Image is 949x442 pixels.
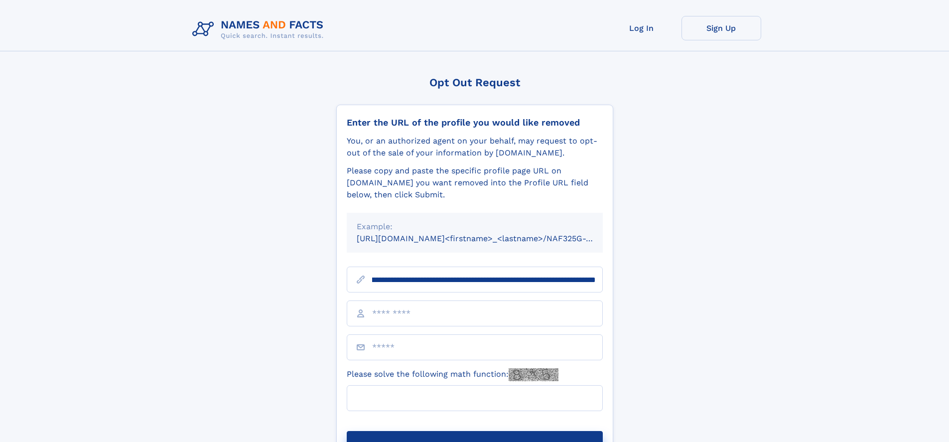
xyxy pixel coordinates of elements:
[347,368,558,381] label: Please solve the following math function:
[347,165,603,201] div: Please copy and paste the specific profile page URL on [DOMAIN_NAME] you want removed into the Pr...
[336,76,613,89] div: Opt Out Request
[357,234,622,243] small: [URL][DOMAIN_NAME]<firstname>_<lastname>/NAF325G-xxxxxxxx
[188,16,332,43] img: Logo Names and Facts
[347,135,603,159] div: You, or an authorized agent on your behalf, may request to opt-out of the sale of your informatio...
[357,221,593,233] div: Example:
[602,16,681,40] a: Log In
[681,16,761,40] a: Sign Up
[347,117,603,128] div: Enter the URL of the profile you would like removed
